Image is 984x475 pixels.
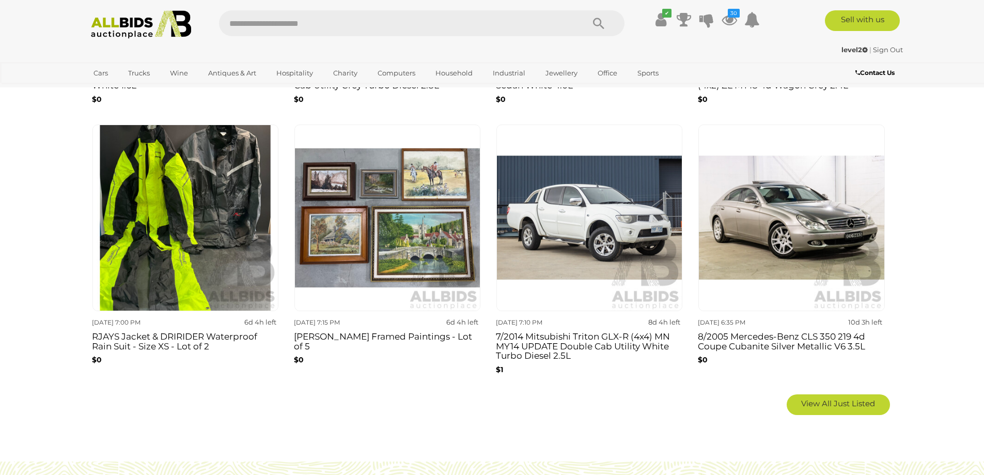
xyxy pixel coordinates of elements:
a: Trucks [121,65,157,82]
img: 8/2005 Mercedes-Benz CLS 350 219 4d Coupe Cubanite Silver Metallic V6 3.5L [698,125,884,311]
span: View All Just Listed [801,399,875,408]
strong: 8d 4h left [648,318,680,326]
a: Computers [371,65,422,82]
img: RJAYS Jacket & DRIRIDER Waterproof Rain Suit - Size XS - Lot of 2 [92,125,278,311]
div: [DATE] 6:35 PM [698,317,787,328]
a: Sports [631,65,665,82]
a: [DATE] 7:15 PM 6d 4h left [PERSON_NAME] Framed Paintings - Lot of 5 $0 [294,124,480,387]
strong: 10d 3h left [848,318,882,326]
img: Allbids.com.au [85,10,197,39]
b: $0 [496,95,506,104]
b: $0 [92,355,102,364]
img: Unknown Artist Framed Paintings - Lot of 5 [294,125,480,311]
h3: 7/2014 Mitsubishi Triton GLX-R (4x4) MN MY14 UPDATE Double Cab Utility White Turbo Diesel 2.5L [496,329,682,361]
span: | [869,45,871,54]
a: View All Just Listed [787,394,890,415]
b: $0 [698,355,708,364]
b: Contact Us [855,69,895,76]
a: [DATE] 7:10 PM 8d 4h left 7/2014 Mitsubishi Triton GLX-R (4x4) MN MY14 UPDATE Double Cab Utility ... [496,124,682,387]
strong: 6d 4h left [446,318,478,326]
img: 7/2014 Mitsubishi Triton GLX-R (4x4) MN MY14 UPDATE Double Cab Utility White Turbo Diesel 2.5L [496,125,682,311]
i: ✔ [662,9,671,18]
h3: 8/2005 Mercedes-Benz CLS 350 219 4d Coupe Cubanite Silver Metallic V6 3.5L [698,329,884,351]
h3: [PERSON_NAME] Framed Paintings - Lot of 5 [294,329,480,351]
a: [GEOGRAPHIC_DATA] [87,82,174,99]
b: $0 [294,95,304,104]
b: $0 [294,355,304,364]
a: Antiques & Art [201,65,263,82]
a: 30 [722,10,737,29]
a: [DATE] 7:00 PM 6d 4h left RJAYS Jacket & DRIRIDER Waterproof Rain Suit - Size XS - Lot of 2 $0 [92,124,278,387]
a: Wine [163,65,195,82]
a: ✔ [653,10,669,29]
strong: 6d 4h left [244,318,276,326]
a: Hospitality [270,65,320,82]
a: Sell with us [825,10,900,31]
strong: level2 [841,45,868,54]
a: Industrial [486,65,532,82]
a: Office [591,65,624,82]
a: Jewellery [539,65,584,82]
div: [DATE] 7:00 PM [92,317,181,328]
button: Search [573,10,624,36]
a: Sign Out [873,45,903,54]
b: $1 [496,365,503,374]
a: Household [429,65,479,82]
b: $0 [92,95,102,104]
i: 30 [728,9,740,18]
a: [DATE] 6:35 PM 10d 3h left 8/2005 Mercedes-Benz CLS 350 219 4d Coupe Cubanite Silver Metallic V6 ... [698,124,884,387]
h3: RJAYS Jacket & DRIRIDER Waterproof Rain Suit - Size XS - Lot of 2 [92,329,278,351]
a: Cars [87,65,115,82]
a: level2 [841,45,869,54]
div: [DATE] 7:10 PM [496,317,585,328]
a: Charity [326,65,364,82]
div: [DATE] 7:15 PM [294,317,383,328]
a: Contact Us [855,67,897,79]
b: $0 [698,95,708,104]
